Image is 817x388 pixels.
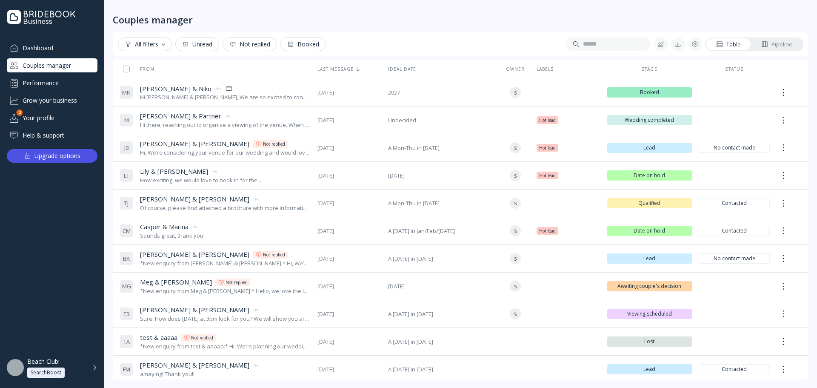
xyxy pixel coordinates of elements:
[120,196,133,210] div: T J
[388,144,494,152] span: A Mon-Thu in [DATE]
[140,259,311,267] div: *New enquiry from [PERSON_NAME] & [PERSON_NAME]:* Hi, We’re considering your venue for our weddin...
[539,172,556,179] span: Hot lead
[140,176,263,184] div: How exciting, we would love to book in for the ...
[317,66,381,72] div: Last message
[7,128,97,142] a: Help & support
[27,358,60,365] div: Beach Club!
[140,232,205,240] div: Sounds great, thank you!
[611,310,689,317] span: Viewing scheduled
[611,144,689,151] span: Lead
[17,109,23,116] div: 2
[280,37,326,51] button: Booked
[175,37,219,51] button: Unread
[317,199,381,207] span: [DATE]
[611,117,689,124] span: Wedding completed
[702,144,766,151] span: No contact made
[702,200,766,207] span: Contacted
[7,111,97,125] a: Your profile2
[7,58,97,72] a: Couples manager
[702,227,766,234] span: Contacted
[140,222,189,231] span: Casper & Marina
[120,307,133,321] div: E B
[509,280,521,292] div: S
[7,149,97,163] button: Upgrade options
[191,334,213,341] div: Not replied
[7,93,97,107] a: Grow your business
[140,361,249,370] span: [PERSON_NAME] & [PERSON_NAME]
[120,113,133,127] div: M
[702,255,766,262] span: No contact made
[120,252,133,265] div: B A
[140,250,249,259] span: [PERSON_NAME] & [PERSON_NAME]
[317,116,381,124] span: [DATE]
[140,287,311,295] div: *New enquiry from Meg & [PERSON_NAME]:* Hello, we love the look of your venue. Could you share so...
[716,40,741,49] div: Table
[125,41,165,48] div: All filters
[317,172,381,180] span: [DATE]
[539,117,556,124] span: Hot lead
[761,40,792,49] div: Pipeline
[509,308,521,320] div: S
[263,141,285,147] div: Not replied
[537,66,600,72] div: Labels
[140,139,249,148] span: [PERSON_NAME] & [PERSON_NAME]
[229,41,270,48] div: Not replied
[140,112,221,121] span: [PERSON_NAME] & Partner
[388,310,494,318] span: A [DATE] in [DATE]
[140,342,311,351] div: *New enquiry from test & aaaaa:* Hi, We’re planning our wedding and are very interested in your v...
[702,366,766,373] span: Contacted
[34,150,80,162] div: Upgrade options
[7,76,97,90] a: Performance
[140,121,311,129] div: Hi there, reaching out to organise a viewing of the venue. When works best for you?
[140,84,211,93] span: [PERSON_NAME] & Niko
[7,111,97,125] div: Your profile
[501,66,530,72] div: Owner
[388,255,494,263] span: A [DATE] in [DATE]
[317,89,381,97] span: [DATE]
[120,141,133,155] div: J B
[287,41,319,48] div: Booked
[317,255,381,263] span: [DATE]
[317,310,381,318] span: [DATE]
[120,86,133,99] div: M N
[317,338,381,346] span: [DATE]
[611,172,689,179] span: Date on hold
[31,369,61,376] div: SearchBoost
[388,227,494,235] span: A [DATE] in Jan/Feb/[DATE]
[699,66,770,72] div: Status
[7,41,97,55] div: Dashboard
[539,227,556,234] span: Hot lead
[388,116,494,124] span: Undecided
[539,144,556,151] span: Hot lead
[120,66,154,72] div: From
[140,333,177,342] span: test & aaaaa
[317,365,381,374] span: [DATE]
[140,149,311,157] div: Hi, We’re considering your venue for our wedding and would love to learn more about it. Could you...
[388,282,494,290] span: [DATE]
[611,283,689,290] span: Awaiting couple's decision
[140,305,249,314] span: [PERSON_NAME] & [PERSON_NAME]
[611,366,689,373] span: Lead
[140,315,311,323] div: Sure! How does [DATE] at 3pm look for you? We will show you around the place and we can chat abou...
[607,66,692,72] div: Stage
[140,167,208,176] span: Lily & [PERSON_NAME]
[388,199,494,207] span: A Mon-Thu in [DATE]
[388,365,494,374] span: A [DATE] in [DATE]
[388,89,494,97] span: 2027
[140,278,212,287] span: Meg & [PERSON_NAME]
[388,172,494,180] span: [DATE]
[317,144,381,152] span: [DATE]
[317,282,381,290] span: [DATE]
[263,251,285,258] div: Not replied
[140,195,249,204] span: [PERSON_NAME] & [PERSON_NAME]
[611,89,689,96] span: Booked
[509,86,521,98] div: S
[120,335,133,348] div: T A
[509,225,521,237] div: S
[120,224,133,238] div: C M
[509,197,521,209] div: S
